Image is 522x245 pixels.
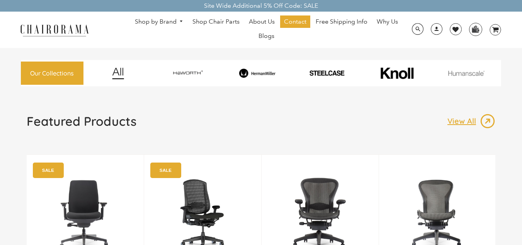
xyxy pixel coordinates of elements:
[27,113,136,129] h1: Featured Products
[373,15,402,28] a: Why Us
[245,15,279,28] a: About Us
[249,18,275,26] span: About Us
[189,15,243,28] a: Shop Chair Parts
[126,15,407,44] nav: DesktopNavigation
[377,18,398,26] span: Why Us
[447,113,495,129] a: View All
[312,15,371,28] a: Free Shipping Info
[258,32,274,40] span: Blogs
[255,30,278,42] a: Blogs
[192,18,240,26] span: Shop Chair Parts
[293,70,360,76] img: PHOTO-2024-07-09-00-53-10-removebg-preview.png
[154,67,221,79] img: image_7_14f0750b-d084-457f-979a-a1ab9f6582c4.png
[480,113,495,129] img: image_13.png
[16,23,93,37] img: chairorama
[284,18,306,26] span: Contact
[224,69,291,78] img: image_8_173eb7e0-7579-41b4-bc8e-4ba0b8ba93e8.png
[447,116,480,126] p: View All
[27,113,136,135] a: Featured Products
[280,15,310,28] a: Contact
[469,23,481,35] img: WhatsApp_Image_2024-07-12_at_16.23.01.webp
[21,62,83,85] a: Our Collections
[363,67,430,80] img: image_10_1.png
[433,70,500,76] img: image_11.png
[316,18,367,26] span: Free Shipping Info
[160,168,172,173] text: SALE
[97,67,139,79] img: image_12.png
[42,168,54,173] text: SALE
[131,16,187,28] a: Shop by Brand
